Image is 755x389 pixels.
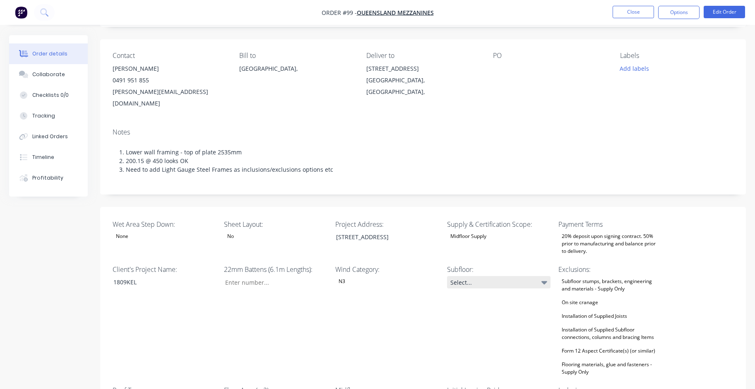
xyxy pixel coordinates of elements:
[704,6,745,18] button: Edit Order
[447,264,551,274] label: Subfloor:
[493,52,606,60] div: PO
[329,231,433,243] div: [STREET_ADDRESS]
[366,63,480,74] div: [STREET_ADDRESS]
[558,264,662,274] label: Exclusions:
[558,324,662,343] div: Installation of Supplied Subfloor connections, columns and bracing Items
[9,147,88,168] button: Timeline
[335,264,439,274] label: Wind Category:
[615,63,653,74] button: Add labels
[32,154,54,161] div: Timeline
[447,276,551,288] div: Select...
[558,311,630,322] div: Installation of Supplied Joists
[32,91,69,99] div: Checklists 0/0
[9,43,88,64] button: Order details
[32,174,63,182] div: Profitability
[113,128,733,136] div: Notes
[558,231,662,257] div: 20% deposit upon signing contract. 50% prior to manufacturing and balance prior to delivery.
[447,231,490,242] div: Midfloor Supply
[9,106,88,126] button: Tracking
[366,63,480,98] div: [STREET_ADDRESS][GEOGRAPHIC_DATA], [GEOGRAPHIC_DATA],
[113,86,226,109] div: [PERSON_NAME][EMAIL_ADDRESS][DOMAIN_NAME]
[32,71,65,78] div: Collaborate
[113,63,226,109] div: [PERSON_NAME]0491 951 855[PERSON_NAME][EMAIL_ADDRESS][DOMAIN_NAME]
[620,52,733,60] div: Labels
[113,63,226,74] div: [PERSON_NAME]
[9,126,88,147] button: Linked Orders
[113,139,733,182] div: 1. Lower wall framing - top of plate 2535mm 2. 200.15 @ 450 looks OK 3. Need to add Light Gauge S...
[558,297,601,308] div: On site cranage
[32,112,55,120] div: Tracking
[224,231,237,242] div: No
[335,219,439,229] label: Project Address:
[335,276,349,287] div: N3
[658,6,700,19] button: Options
[15,6,27,19] img: Factory
[224,219,327,229] label: Sheet Layout:
[9,85,88,106] button: Checklists 0/0
[366,74,480,98] div: [GEOGRAPHIC_DATA], [GEOGRAPHIC_DATA],
[366,52,480,60] div: Deliver to
[558,359,662,377] div: Flooring materials, glue and fasteners - Supply Only
[107,276,210,288] div: 1809KEL
[322,9,357,17] span: Order #99 -
[113,264,216,274] label: Client's Project Name:
[113,52,226,60] div: Contact
[32,50,67,58] div: Order details
[224,264,327,274] label: 22mm Battens (6.1m Lengths):
[32,133,68,140] div: Linked Orders
[239,52,353,60] div: Bill to
[558,219,662,229] label: Payment Terms
[239,63,353,74] div: [GEOGRAPHIC_DATA],
[113,219,216,229] label: Wet Area Step Down:
[558,276,662,294] div: Subfloor stumps, brackets, engineering and materials - Supply Only
[239,63,353,89] div: [GEOGRAPHIC_DATA],
[113,231,132,242] div: None
[447,219,551,229] label: Supply & Certification Scope:
[357,9,434,17] a: Queensland Mezzanines
[558,346,659,356] div: Form 12 Aspect Certificate(s) (or similar)
[9,64,88,85] button: Collaborate
[9,168,88,188] button: Profitability
[218,276,327,288] input: Enter number...
[613,6,654,18] button: Close
[113,74,226,86] div: 0491 951 855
